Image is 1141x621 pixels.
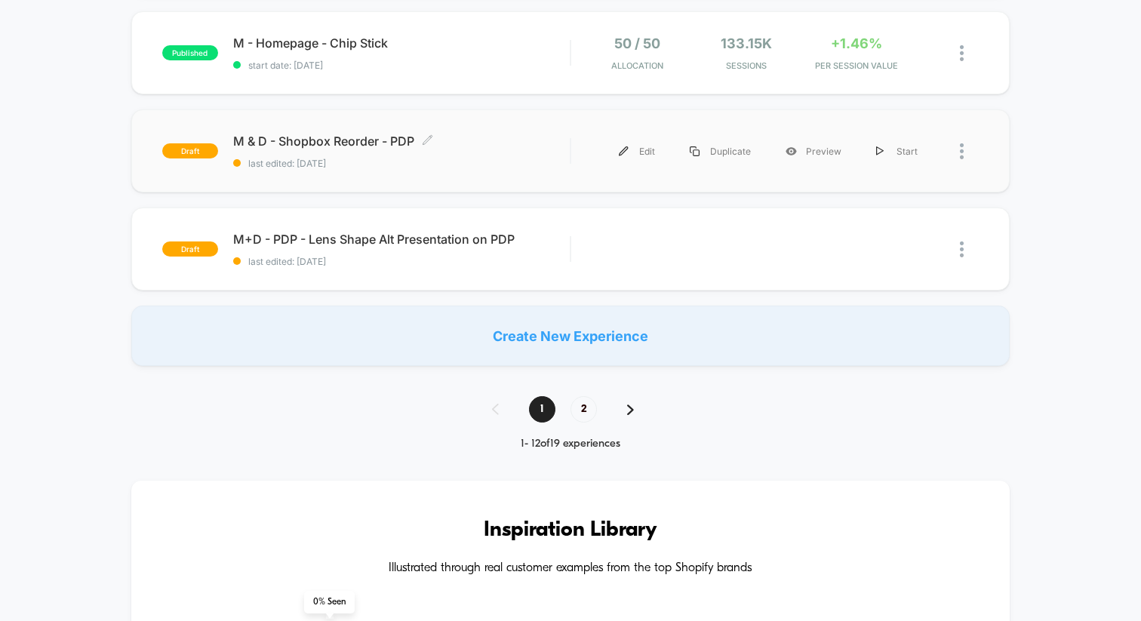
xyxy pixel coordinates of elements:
[162,45,218,60] span: published
[831,35,882,51] span: +1.46%
[721,35,772,51] span: 133.15k
[177,561,964,576] h4: Illustrated through real customer examples from the top Shopify brands
[614,35,660,51] span: 50 / 50
[805,60,907,71] span: PER SESSION VALUE
[619,146,629,156] img: menu
[672,134,768,168] div: Duplicate
[859,134,935,168] div: Start
[162,241,218,257] span: draft
[601,134,672,168] div: Edit
[768,134,859,168] div: Preview
[304,591,355,613] span: 0 % Seen
[960,143,964,159] img: close
[131,306,1010,366] div: Create New Experience
[696,60,798,71] span: Sessions
[233,35,570,51] span: M - Homepage - Chip Stick
[960,45,964,61] img: close
[611,60,663,71] span: Allocation
[233,158,570,169] span: last edited: [DATE]
[233,256,570,267] span: last edited: [DATE]
[477,438,664,450] div: 1 - 12 of 19 experiences
[529,396,555,423] span: 1
[570,396,597,423] span: 2
[233,60,570,71] span: start date: [DATE]
[233,232,570,247] span: M+D - PDP - Lens Shape Alt Presentation on PDP
[162,143,218,158] span: draft
[960,241,964,257] img: close
[876,146,884,156] img: menu
[233,134,570,149] span: M & D - Shopbox Reorder - PDP
[690,146,700,156] img: menu
[177,518,964,543] h3: Inspiration Library
[627,404,634,415] img: pagination forward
